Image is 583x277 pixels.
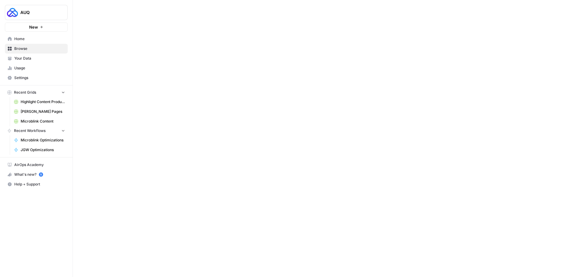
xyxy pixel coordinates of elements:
span: AirOps Academy [14,162,65,168]
span: Settings [14,75,65,81]
a: Your Data [5,54,68,63]
button: Recent Workflows [5,126,68,135]
span: JGW Optimizations [21,147,65,153]
div: What's new? [5,170,67,179]
a: JGW Optimizations [11,145,68,155]
a: Highlight Content Production [11,97,68,107]
a: [PERSON_NAME] Pages [11,107,68,116]
span: Highlight Content Production [21,99,65,105]
a: Usage [5,63,68,73]
button: What's new? 5 [5,170,68,179]
button: New [5,23,68,32]
a: Browse [5,44,68,54]
button: Recent Grids [5,88,68,97]
span: Microblink Optimizations [21,137,65,143]
button: Help + Support [5,179,68,189]
span: Help + Support [14,182,65,187]
span: [PERSON_NAME] Pages [21,109,65,114]
span: Home [14,36,65,42]
a: Settings [5,73,68,83]
button: Workspace: AUQ [5,5,68,20]
img: AUQ Logo [7,7,18,18]
text: 5 [40,173,42,176]
span: Microblink Content [21,119,65,124]
span: New [29,24,38,30]
a: AirOps Academy [5,160,68,170]
span: Your Data [14,56,65,61]
a: Home [5,34,68,44]
span: Usage [14,65,65,71]
span: Browse [14,46,65,51]
span: Recent Grids [14,90,36,95]
span: Recent Workflows [14,128,46,133]
span: AUQ [20,9,57,16]
a: 5 [39,172,43,177]
a: Microblink Optimizations [11,135,68,145]
a: Microblink Content [11,116,68,126]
